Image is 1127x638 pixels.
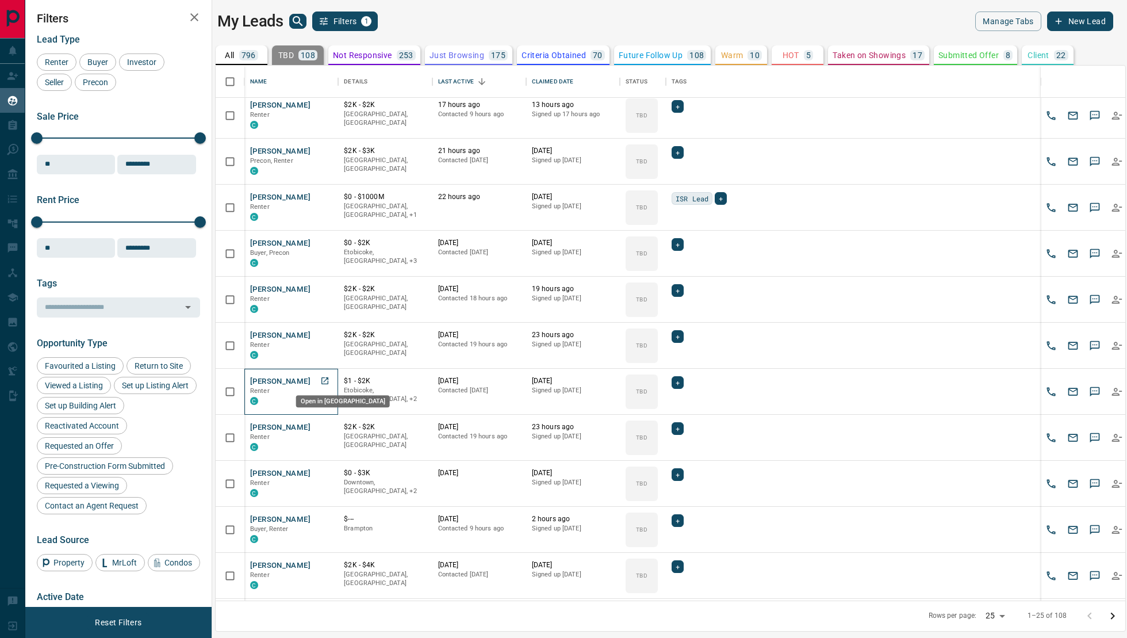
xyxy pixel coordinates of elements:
[344,386,426,404] p: Midtown | Central, Toronto
[532,376,614,386] p: [DATE]
[41,361,120,370] span: Favourited a Listing
[672,468,684,481] div: +
[913,51,922,59] p: 17
[1086,153,1103,170] button: SMS
[438,422,520,432] p: [DATE]
[806,51,811,59] p: 5
[532,248,614,257] p: Signed up [DATE]
[532,330,614,340] p: 23 hours ago
[1089,202,1101,213] svg: Sms
[1064,337,1082,354] button: Email
[1067,340,1079,352] svg: Email
[1045,570,1057,582] svg: Call
[1086,567,1103,584] button: SMS
[975,12,1041,31] button: Manage Tabs
[344,514,426,524] p: $---
[672,66,687,98] div: Tags
[1086,429,1103,446] button: SMS
[344,202,426,220] p: Toronto
[79,54,116,71] div: Buyer
[532,422,614,432] p: 23 hours ago
[1045,202,1057,213] svg: Call
[532,294,614,303] p: Signed up [DATE]
[250,66,267,98] div: Name
[37,554,93,571] div: Property
[250,167,258,175] div: condos.ca
[37,457,173,475] div: Pre-Construction Form Submitted
[1064,107,1082,124] button: Email
[41,441,118,450] span: Requested an Offer
[1089,294,1101,305] svg: Sms
[344,238,426,248] p: $0 - $2K
[672,238,684,251] div: +
[1089,432,1101,444] svg: Sms
[636,341,647,350] p: TBD
[1064,521,1082,538] button: Email
[37,194,79,205] span: Rent Price
[438,238,520,248] p: [DATE]
[672,284,684,297] div: +
[676,331,680,342] span: +
[399,51,413,59] p: 253
[250,468,310,479] button: [PERSON_NAME]
[672,422,684,435] div: +
[250,192,310,203] button: [PERSON_NAME]
[619,51,683,59] p: Future Follow Up
[1047,12,1113,31] button: New Lead
[250,295,270,303] span: Renter
[438,432,520,441] p: Contacted 19 hours ago
[1111,478,1122,490] svg: Reallocate
[41,401,120,410] span: Set up Building Alert
[123,58,160,67] span: Investor
[636,387,647,396] p: TBD
[344,294,426,312] p: [GEOGRAPHIC_DATA], [GEOGRAPHIC_DATA]
[37,497,147,514] div: Contact an Agent Request
[37,12,200,25] h2: Filters
[438,146,520,156] p: 21 hours ago
[1086,245,1103,262] button: SMS
[676,193,708,204] span: ISR Lead
[278,51,294,59] p: TBD
[37,278,57,289] span: Tags
[1101,605,1124,628] button: Go to next page
[1086,107,1103,124] button: SMS
[1086,337,1103,354] button: SMS
[75,74,116,91] div: Precon
[636,433,647,442] p: TBD
[250,443,258,451] div: condos.ca
[672,146,684,159] div: +
[1056,51,1066,59] p: 22
[676,423,680,434] span: +
[532,524,614,533] p: Signed up [DATE]
[250,514,310,525] button: [PERSON_NAME]
[1086,199,1103,216] button: SMS
[250,330,310,341] button: [PERSON_NAME]
[672,100,684,113] div: +
[532,386,614,395] p: Signed up [DATE]
[119,54,164,71] div: Investor
[1089,524,1101,536] svg: Sms
[362,17,370,25] span: 1
[344,468,426,478] p: $0 - $3K
[160,558,196,567] span: Condos
[676,377,680,388] span: +
[250,341,270,349] span: Renter
[438,192,520,202] p: 22 hours ago
[1045,294,1057,305] svg: Call
[344,248,426,266] p: Toronto, Mississauga, Brampton
[344,340,426,358] p: [GEOGRAPHIC_DATA], [GEOGRAPHIC_DATA]
[250,422,310,433] button: [PERSON_NAME]
[438,66,474,98] div: Last Active
[1045,340,1057,352] svg: Call
[1042,521,1060,538] button: Call
[83,58,112,67] span: Buyer
[344,156,426,174] p: [GEOGRAPHIC_DATA], [GEOGRAPHIC_DATA]
[338,66,432,98] div: Details
[344,422,426,432] p: $2K - $2K
[1028,51,1049,59] p: Client
[438,100,520,110] p: 17 hours ago
[981,608,1009,624] div: 25
[250,249,290,257] span: Buyer, Precon
[1108,521,1125,538] button: Reallocate
[438,294,520,303] p: Contacted 18 hours ago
